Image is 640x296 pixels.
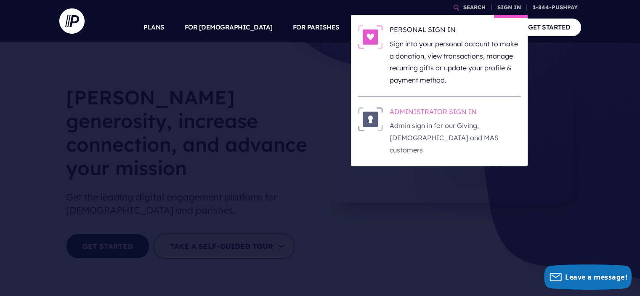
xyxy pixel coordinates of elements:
button: Leave a message! [544,264,632,290]
a: PERSONAL SIGN IN - Illustration PERSONAL SIGN IN Sign into your personal account to make a donati... [358,25,521,86]
h6: PERSONAL SIGN IN [390,25,521,37]
a: FOR [DEMOGRAPHIC_DATA] [185,13,273,42]
img: ADMINISTRATOR SIGN IN - Illustration [358,107,383,131]
a: EXPLORE [417,13,446,42]
a: ADMINISTRATOR SIGN IN - Illustration ADMINISTRATOR SIGN IN Admin sign in for our Giving, [DEMOGRA... [358,107,521,156]
p: Admin sign in for our Giving, [DEMOGRAPHIC_DATA] and MAS customers [390,120,521,156]
img: PERSONAL SIGN IN - Illustration [358,25,383,49]
a: COMPANY [467,13,498,42]
a: GET STARTED [518,19,581,36]
a: FOR PARISHES [293,13,340,42]
h6: ADMINISTRATOR SIGN IN [390,107,521,120]
span: Leave a message! [565,272,627,282]
a: PLANS [143,13,165,42]
a: SOLUTIONS [360,13,397,42]
p: Sign into your personal account to make a donation, view transactions, manage recurring gifts or ... [390,38,521,86]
